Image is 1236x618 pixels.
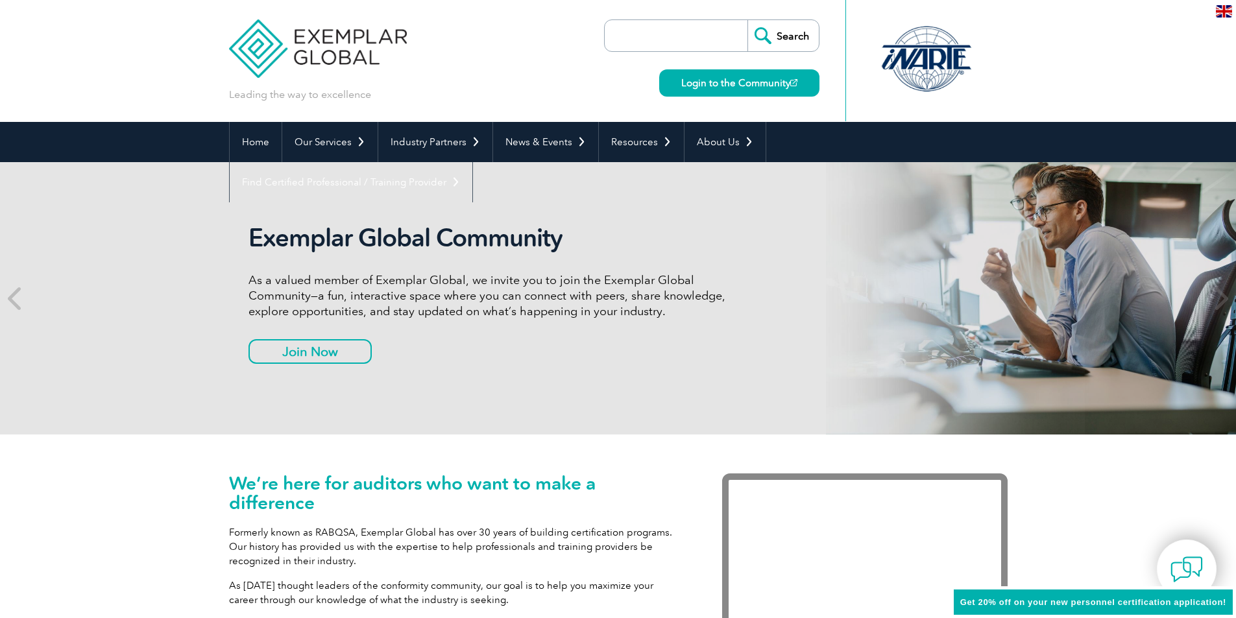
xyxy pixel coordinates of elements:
p: Leading the way to excellence [229,88,371,102]
a: Login to the Community [659,69,819,97]
a: Join Now [248,339,372,364]
img: open_square.png [790,79,797,86]
a: News & Events [493,122,598,162]
a: Industry Partners [378,122,492,162]
p: As a valued member of Exemplar Global, we invite you to join the Exemplar Global Community—a fun,... [248,272,735,319]
p: As [DATE] thought leaders of the conformity community, our goal is to help you maximize your care... [229,578,683,607]
input: Search [747,20,819,51]
a: Our Services [282,122,378,162]
img: contact-chat.png [1170,553,1203,586]
a: Resources [599,122,684,162]
a: Home [230,122,282,162]
p: Formerly known as RABQSA, Exemplar Global has over 30 years of building certification programs. O... [229,525,683,568]
a: Find Certified Professional / Training Provider [230,162,472,202]
h2: Exemplar Global Community [248,223,735,253]
img: en [1216,5,1232,18]
h1: We’re here for auditors who want to make a difference [229,473,683,512]
span: Get 20% off on your new personnel certification application! [960,597,1226,607]
a: About Us [685,122,766,162]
